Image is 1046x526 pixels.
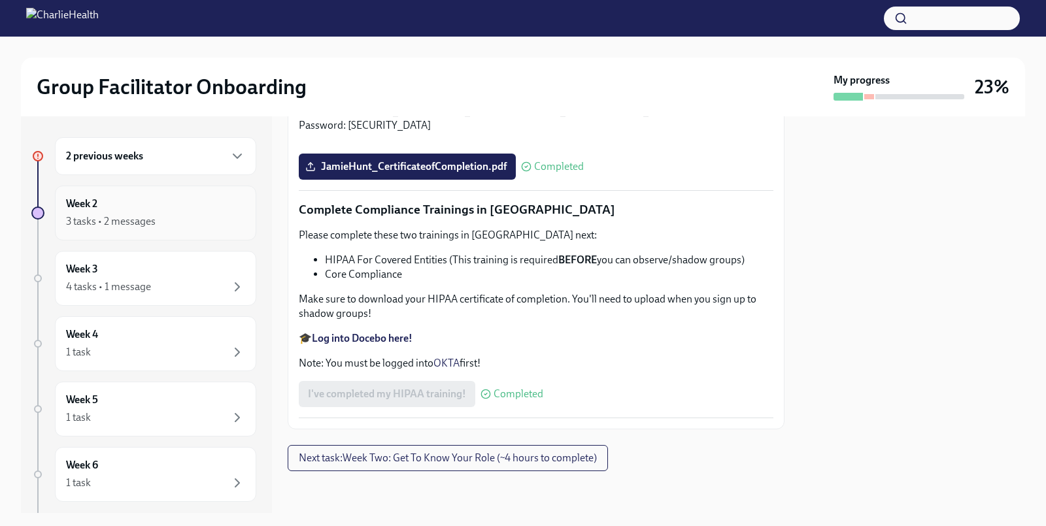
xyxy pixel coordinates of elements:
label: JamieHunt_CertificateofCompletion.pdf [299,154,516,180]
span: Next task : Week Two: Get To Know Your Role (~4 hours to complete) [299,452,597,465]
a: Log into Docebo here! [312,332,413,344]
p: Please complete these two trainings in [GEOGRAPHIC_DATA] next: [299,228,773,242]
a: Week 61 task [31,447,256,502]
h6: 2 previous weeks [66,149,143,163]
h3: 23% [975,75,1009,99]
span: JamieHunt_CertificateofCompletion.pdf [308,160,507,173]
li: Core Compliance [325,267,773,282]
a: Week 51 task [31,382,256,436]
img: CharlieHealth [26,8,99,29]
div: 4 tasks • 1 message [66,280,151,294]
strong: My progress [834,73,890,88]
h6: Week 3 [66,262,98,276]
li: HIPAA For Covered Entities (This training is required you can observe/shadow groups) [325,253,773,267]
p: 🎓 [299,331,773,346]
h6: Week 2 [66,197,97,211]
h6: Week 4 [66,327,98,342]
span: Completed [494,389,543,399]
a: Week 23 tasks • 2 messages [31,186,256,240]
a: OKTA [433,357,460,369]
p: Complete Compliance Trainings in [GEOGRAPHIC_DATA] [299,201,773,218]
a: Week 34 tasks • 1 message [31,251,256,306]
h6: Week 5 [66,393,98,407]
div: 1 task [66,476,91,490]
h2: Group Facilitator Onboarding [37,74,307,100]
span: Completed [534,161,584,172]
button: Next task:Week Two: Get To Know Your Role (~4 hours to complete) [288,445,608,471]
div: 2 previous weeks [55,137,256,175]
p: Note: You must be logged into first! [299,356,773,370]
h6: Week 6 [66,458,98,472]
p: Make sure to download your HIPAA certificate of completion. You'll need to upload when you sign u... [299,292,773,321]
strong: BEFORE [558,254,597,266]
a: Week 41 task [31,316,256,371]
div: 1 task [66,345,91,359]
div: 1 task [66,410,91,425]
div: 3 tasks • 2 messages [66,214,156,229]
